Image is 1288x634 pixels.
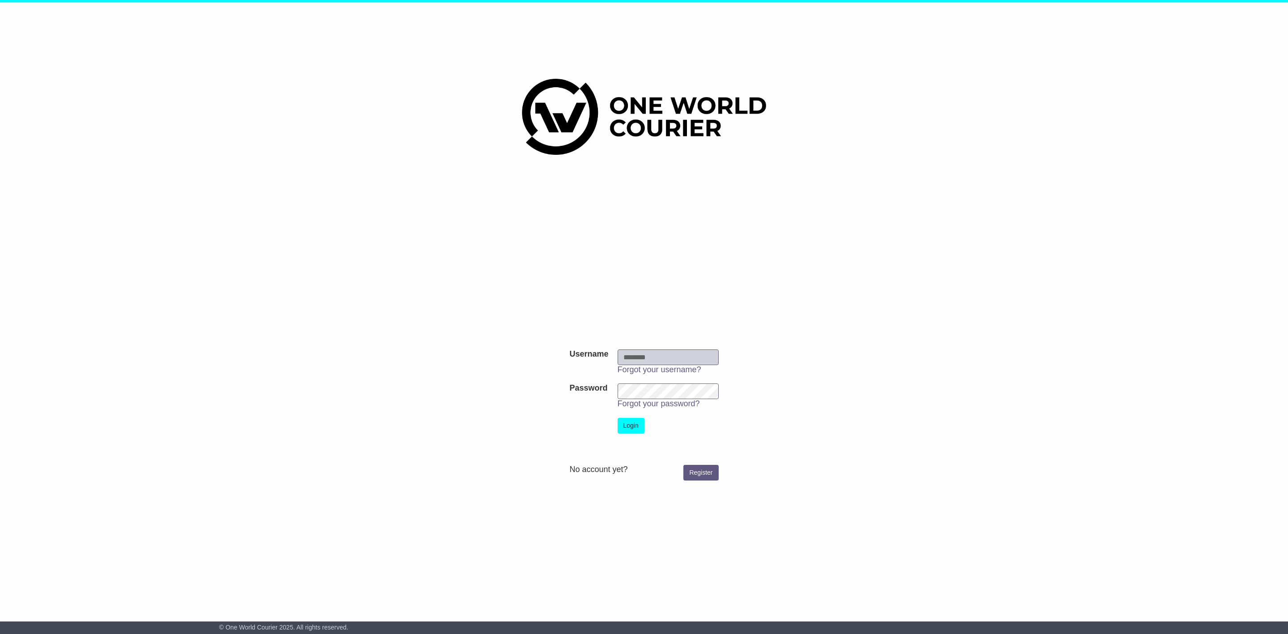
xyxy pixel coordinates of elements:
label: Username [569,349,608,359]
span: © One World Courier 2025. All rights reserved. [219,624,348,631]
label: Password [569,383,607,393]
a: Forgot your username? [618,365,701,374]
a: Register [683,465,718,481]
a: Forgot your password? [618,399,700,408]
div: No account yet? [569,465,718,475]
img: One World [522,79,766,155]
button: Login [618,418,644,434]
